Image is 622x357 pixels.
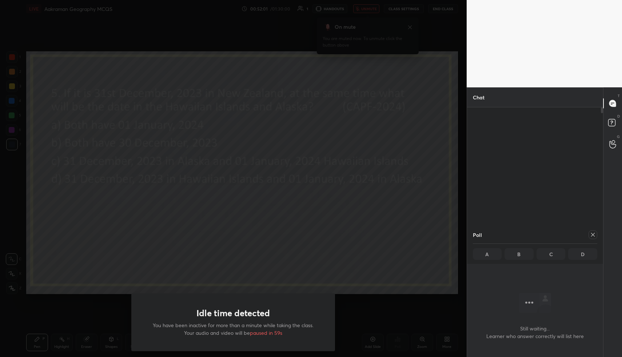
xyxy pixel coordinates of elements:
span: paused in 59s [250,329,282,336]
p: G [617,134,620,139]
p: Chat [467,88,490,107]
h4: Poll [473,231,482,239]
h4: Still waiting... Learner who answer correctly will list here [486,325,584,340]
h1: Idle time detected [196,308,270,318]
p: D [617,114,620,119]
p: You have been inactive for more than a minute while taking the class. Your audio and video will be [149,321,318,337]
p: T [618,93,620,99]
